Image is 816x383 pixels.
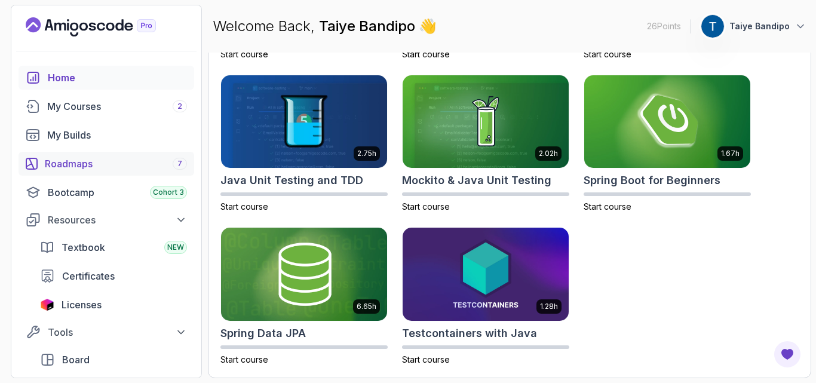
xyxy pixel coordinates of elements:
[220,49,268,59] span: Start course
[701,15,724,38] img: user profile image
[221,228,387,321] img: Spring Data JPA card
[729,20,790,32] p: Taiye Bandipo
[62,298,102,312] span: Licenses
[319,17,419,35] span: Taiye Bandipo
[153,188,184,197] span: Cohort 3
[62,269,115,283] span: Certificates
[220,227,388,366] a: Spring Data JPA card6.65hSpring Data JPAStart course
[584,75,751,213] a: Spring Boot for Beginners card1.67hSpring Boot for BeginnersStart course
[402,354,450,364] span: Start course
[45,157,187,171] div: Roadmaps
[33,235,194,259] a: textbook
[33,348,194,372] a: board
[402,201,450,212] span: Start course
[773,340,802,369] button: Open Feedback Button
[26,17,183,36] a: Landing page
[48,71,187,85] div: Home
[403,75,569,168] img: Mockito & Java Unit Testing card
[220,75,388,213] a: Java Unit Testing and TDD card2.75hJava Unit Testing and TDDStart course
[584,75,750,168] img: Spring Boot for Beginners card
[33,293,194,317] a: licenses
[19,321,194,343] button: Tools
[19,209,194,231] button: Resources
[62,353,90,367] span: Board
[220,201,268,212] span: Start course
[220,354,268,364] span: Start course
[47,128,187,142] div: My Builds
[19,66,194,90] a: home
[402,49,450,59] span: Start course
[177,102,182,111] span: 2
[47,99,187,114] div: My Courses
[167,243,184,252] span: NEW
[40,299,54,311] img: jetbrains icon
[177,159,182,168] span: 7
[584,201,631,212] span: Start course
[48,185,187,200] div: Bootcamp
[540,302,558,311] p: 1.28h
[19,123,194,147] a: builds
[402,75,569,213] a: Mockito & Java Unit Testing card2.02hMockito & Java Unit TestingStart course
[357,149,376,158] p: 2.75h
[647,20,681,32] p: 26 Points
[701,14,806,38] button: user profile imageTaiye Bandipo
[48,325,187,339] div: Tools
[403,228,569,321] img: Testcontainers with Java card
[213,17,437,36] p: Welcome Back,
[220,172,363,189] h2: Java Unit Testing and TDD
[357,302,376,311] p: 6.65h
[19,94,194,118] a: courses
[584,172,720,189] h2: Spring Boot for Beginners
[48,213,187,227] div: Resources
[62,240,105,255] span: Textbook
[584,49,631,59] span: Start course
[539,149,558,158] p: 2.02h
[220,325,306,342] h2: Spring Data JPA
[19,152,194,176] a: roadmaps
[416,14,441,39] span: 👋
[721,149,740,158] p: 1.67h
[402,172,551,189] h2: Mockito & Java Unit Testing
[33,264,194,288] a: certificates
[402,325,537,342] h2: Testcontainers with Java
[19,180,194,204] a: bootcamp
[221,75,387,168] img: Java Unit Testing and TDD card
[402,227,569,366] a: Testcontainers with Java card1.28hTestcontainers with JavaStart course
